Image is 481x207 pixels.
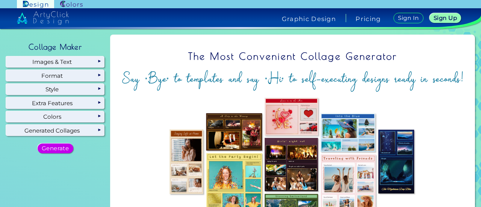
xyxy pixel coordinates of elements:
[6,84,104,95] div: Style
[116,46,469,67] h1: The Most Convenient Collage Generator
[6,125,104,136] div: Generated Collages
[6,97,104,109] div: Extra Features
[429,13,462,23] a: Sign Up
[25,39,86,55] h2: Collage Maker
[116,69,469,88] h2: Say "Bye" to templates and say "Hi" to self-executing designs ready in seconds!
[41,145,70,151] h5: Generate
[355,16,381,22] a: Pricing
[6,111,104,122] div: Colors
[393,12,424,24] a: Sign In
[17,11,69,25] img: artyclick_design_logo_white_combined_path.svg
[398,15,419,21] h5: Sign In
[433,15,457,21] h5: Sign Up
[60,1,83,8] img: ArtyClick Colors logo
[6,70,104,81] div: Format
[282,16,336,22] h4: Graphic Design
[6,56,104,68] div: Images & Text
